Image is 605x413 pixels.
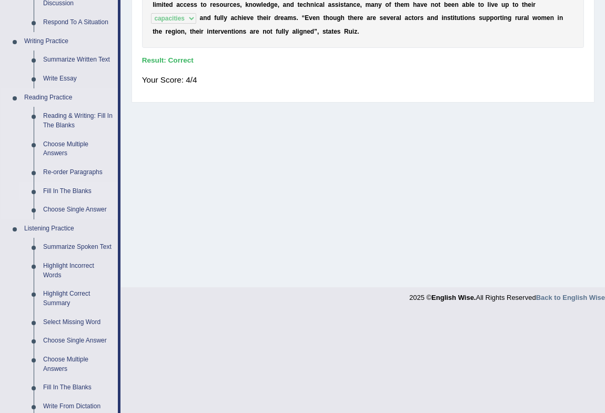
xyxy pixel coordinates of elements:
b: ” [314,28,317,35]
b: h [325,14,329,22]
b: r [278,14,280,22]
b: o [203,1,206,8]
b: n [263,28,266,35]
b: t [478,1,480,8]
b: o [177,28,180,35]
b: s [243,28,246,35]
b: “ [301,14,305,22]
b: h [397,1,400,8]
b: n [349,1,353,8]
b: n [209,28,213,35]
b: a [284,14,288,22]
b: r [498,14,500,22]
b: . [296,14,298,22]
b: s [237,1,240,8]
a: Highlight Correct Summary [38,285,118,313]
b: s [479,14,482,22]
b: f [389,1,391,8]
a: Choose Single Answer [38,200,118,219]
b: a [346,1,349,8]
b: r [533,1,536,8]
b: c [316,1,319,8]
div: Your Score: 4/4 [142,69,584,90]
b: w [256,1,261,8]
b: h [350,14,354,22]
b: i [199,28,201,35]
b: i [241,14,243,22]
b: c [234,14,238,22]
b: l [282,28,284,35]
b: l [220,14,222,22]
b: t [153,28,155,35]
b: e [187,1,190,8]
b: i [531,1,533,8]
b: o [253,1,256,8]
b: t [323,14,325,22]
b: u [518,14,521,22]
b: r [253,28,256,35]
b: o [480,1,484,8]
b: t [500,14,502,22]
b: s [420,14,423,22]
b: i [338,1,340,8]
b: k [245,1,249,8]
b: t [451,14,453,22]
b: c [303,1,307,8]
b: i [207,28,208,35]
b: t [412,14,414,22]
a: Reading & Writing: Fill In The Blanks [38,107,118,135]
b: i [175,28,177,35]
a: Choose Multiple Answers [38,350,118,378]
b: d [435,14,438,22]
b: d [207,14,210,22]
b: n [181,28,185,35]
b: o [329,14,333,22]
b: r [357,14,360,22]
b: u [216,14,220,22]
b: d [274,14,278,22]
b: a [328,28,332,35]
b: i [267,14,268,22]
b: a [523,14,527,22]
a: Writing Practice [19,32,118,51]
b: f [276,28,278,35]
b: r [394,14,396,22]
b: , [240,1,241,8]
a: Reading Practice [19,88,118,107]
b: s [335,1,339,8]
b: v [420,1,424,8]
b: o [414,14,417,22]
b: g [508,14,511,22]
b: o [464,14,468,22]
a: Choose Single Answer [38,331,118,350]
a: Summarize Spoken Text [38,238,118,257]
b: a [283,1,287,8]
b: n [430,14,434,22]
a: Select Missing Word [38,313,118,332]
b: . [357,28,359,35]
b: v [491,1,495,8]
b: m [287,14,293,22]
b: e [495,1,498,8]
b: e [334,28,337,35]
b: u [457,14,460,22]
b: e [233,1,237,8]
b: y [378,1,382,8]
a: Re-order Paragraphs [38,163,118,182]
h4: Result: [142,57,584,65]
b: n [455,1,458,8]
b: t [326,28,328,35]
b: R [344,28,349,35]
b: e [250,14,254,22]
b: i [352,28,354,35]
b: a [371,1,375,8]
b: i [558,14,559,22]
b: c [229,1,233,8]
b: r [210,1,213,8]
b: p [486,14,490,22]
b: o [235,28,239,35]
b: e [357,1,360,8]
b: d [267,1,270,8]
b: i [314,1,316,8]
b: n [239,28,243,35]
